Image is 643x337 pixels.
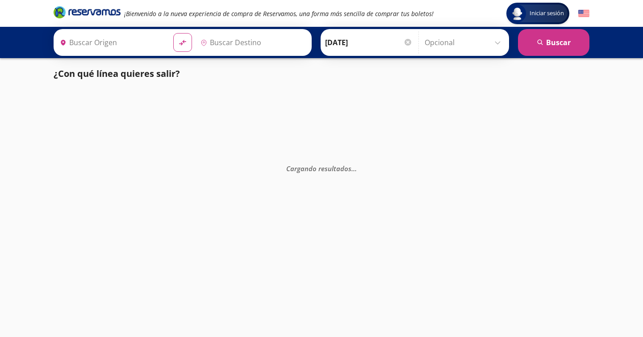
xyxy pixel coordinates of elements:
input: Elegir Fecha [325,31,413,54]
p: ¿Con qué línea quieres salir? [54,67,180,80]
span: . [351,164,353,173]
input: Buscar Destino [197,31,307,54]
em: Cargando resultados [286,164,357,173]
a: Brand Logo [54,5,121,21]
em: ¡Bienvenido a la nueva experiencia de compra de Reservamos, una forma más sencilla de comprar tus... [124,9,434,18]
span: Iniciar sesión [526,9,568,18]
span: . [355,164,357,173]
span: . [353,164,355,173]
button: English [578,8,589,19]
input: Buscar Origen [56,31,166,54]
input: Opcional [425,31,505,54]
i: Brand Logo [54,5,121,19]
button: Buscar [518,29,589,56]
